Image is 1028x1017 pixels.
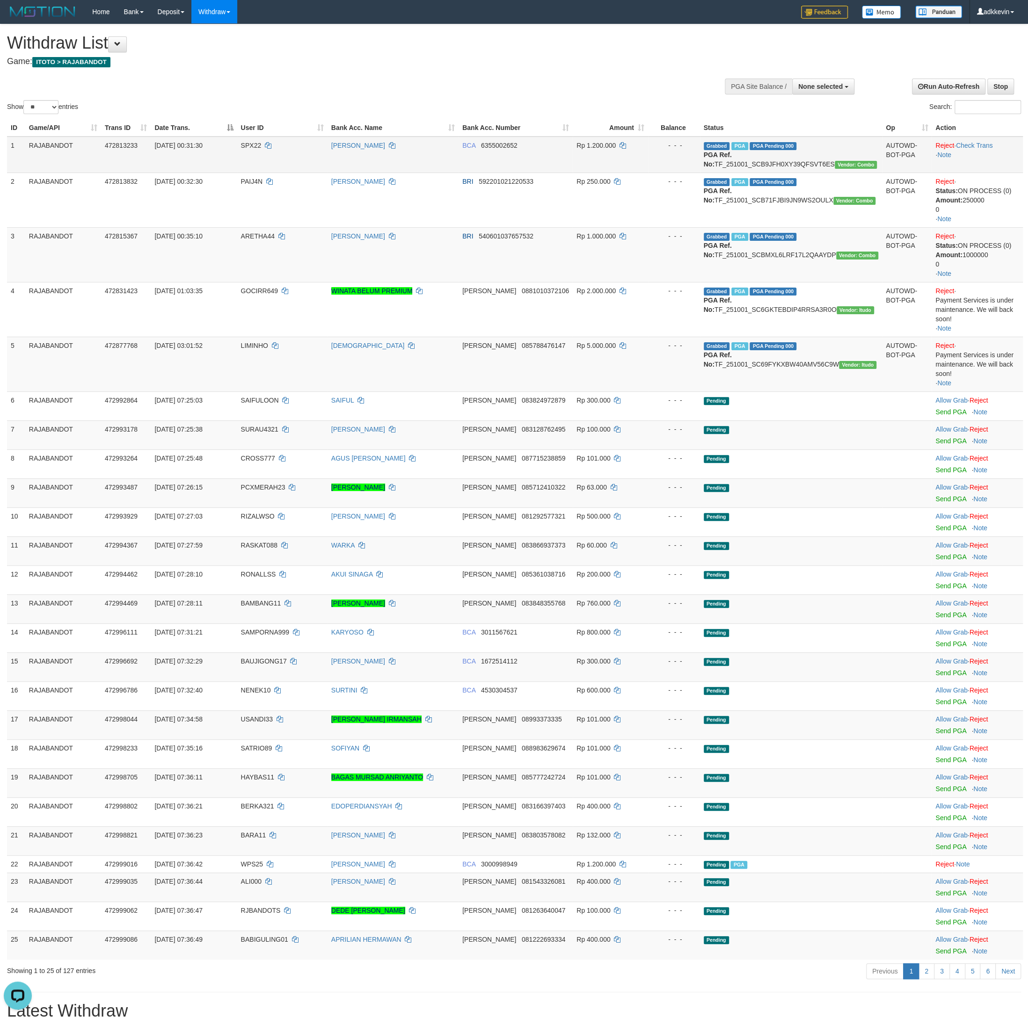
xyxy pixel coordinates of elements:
[934,963,950,979] a: 3
[331,426,385,433] a: [PERSON_NAME]
[704,296,732,313] b: PGA Ref. No:
[970,878,988,885] a: Reject
[935,483,967,491] a: Allow Grab
[932,173,1023,227] td: · ·
[970,426,988,433] a: Reject
[576,397,610,404] span: Rp 300.000
[25,282,101,337] td: RAJABANDOT
[862,6,901,19] img: Button%20Memo.svg
[704,484,729,492] span: Pending
[935,426,969,433] span: ·
[704,242,732,259] b: PGA Ref. No:
[105,512,138,520] span: 472993929
[937,215,951,223] a: Note
[919,963,934,979] a: 2
[704,351,732,368] b: PGA Ref. No:
[973,611,987,619] a: Note
[573,119,648,137] th: Amount: activate to sort column ascending
[935,196,962,204] b: Amount:
[935,947,966,955] a: Send PGA
[935,524,966,532] a: Send PGA
[935,512,967,520] a: Allow Grab
[970,483,988,491] a: Reject
[331,773,423,781] a: BAGAS MURSAD ANRIYANTO
[995,963,1021,979] a: Next
[652,454,696,463] div: - - -
[331,802,392,810] a: EDOPERDIANSYAH
[7,282,25,337] td: 4
[882,173,932,227] td: AUTOWD-BOT-PGA
[935,553,966,561] a: Send PGA
[973,756,987,764] a: Note
[731,142,748,150] span: Marked by adkdaniel
[576,178,610,185] span: Rp 250.000
[522,426,565,433] span: Copy 083128762495 to clipboard
[704,142,730,150] span: Grabbed
[932,119,1023,137] th: Action
[932,420,1023,449] td: ·
[241,512,275,520] span: RIZALWSO
[935,342,954,349] a: Reject
[935,454,967,462] a: Allow Grab
[522,454,565,462] span: Copy 087715238859 to clipboard
[935,785,966,793] a: Send PGA
[105,287,138,295] span: 472831423
[970,907,988,914] a: Reject
[101,119,151,137] th: Trans ID: activate to sort column ascending
[935,831,967,839] a: Allow Grab
[331,860,385,868] a: [PERSON_NAME]
[652,425,696,434] div: - - -
[932,282,1023,337] td: · ·
[973,918,987,926] a: Note
[839,361,876,369] span: Vendor URL: https://secure6.1velocity.biz
[479,232,533,240] span: Copy 540601037657532 to clipboard
[935,889,966,897] a: Send PGA
[915,6,962,18] img: panduan.png
[970,397,988,404] a: Reject
[980,963,996,979] a: 6
[241,397,279,404] span: SAIFULOON
[836,252,879,260] span: Vendor URL: https://secure11.1velocity.biz
[935,686,967,694] a: Allow Grab
[154,483,202,491] span: [DATE] 07:26:15
[935,483,969,491] span: ·
[725,79,792,94] div: PGA Site Balance /
[576,142,616,149] span: Rp 1.200.000
[935,242,957,249] b: Status:
[935,744,967,752] a: Allow Grab
[23,100,58,114] select: Showentries
[935,907,967,914] a: Allow Grab
[154,454,202,462] span: [DATE] 07:25:48
[731,288,748,296] span: Marked by adkpebhi
[704,397,729,405] span: Pending
[331,936,401,943] a: APRILIAN HERMAWAN
[935,178,954,185] a: Reject
[7,57,676,66] h4: Game:
[7,5,78,19] img: MOTION_logo.png
[7,420,25,449] td: 7
[973,785,987,793] a: Note
[973,408,987,416] a: Note
[576,342,616,349] span: Rp 5.000.000
[522,397,565,404] span: Copy 083824972879 to clipboard
[154,342,202,349] span: [DATE] 03:01:52
[25,227,101,282] td: RAJABANDOT
[973,947,987,955] a: Note
[700,119,882,137] th: Status
[522,342,565,349] span: Copy 085788476147 to clipboard
[704,455,729,463] span: Pending
[7,337,25,391] td: 5
[652,231,696,241] div: - - -
[935,296,1019,324] div: Payment Services is under maintenance. We will back soon!
[935,657,967,665] a: Allow Grab
[937,151,951,159] a: Note
[970,773,988,781] a: Reject
[331,570,373,578] a: AKUI SINAGA
[970,628,988,636] a: Reject
[154,287,202,295] span: [DATE] 01:03:35
[576,426,610,433] span: Rp 100.000
[912,79,985,94] a: Run Auto-Refresh
[331,232,385,240] a: [PERSON_NAME]
[987,79,1014,94] a: Stop
[241,454,275,462] span: CROSS777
